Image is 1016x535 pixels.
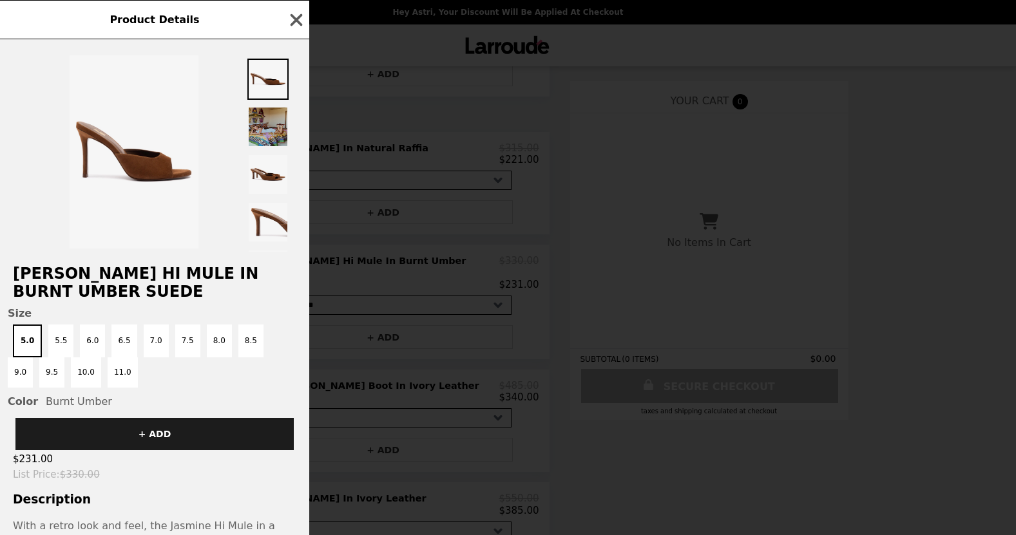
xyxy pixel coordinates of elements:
button: 7.5 [175,324,200,357]
button: 8.0 [207,324,232,357]
button: 10.0 [71,357,101,388]
button: 9.5 [39,357,64,388]
button: 5.5 [48,324,73,357]
span: $330.00 [60,469,100,480]
button: 6.5 [111,324,137,357]
img: Thumbnail 1 [247,59,289,100]
img: Thumbnail 4 [247,202,289,243]
img: 5.0 / Burnt Umber [70,55,198,249]
span: Size [8,307,302,319]
button: + ADD [15,418,294,450]
button: 7.0 [144,324,169,357]
button: 8.5 [238,324,264,357]
img: Thumbnail 2 [247,106,289,147]
button: 9.0 [8,357,33,388]
img: Thumbnail 5 [247,249,289,290]
button: 5.0 [13,324,42,357]
div: Burnt Umber [8,395,302,408]
img: Thumbnail 3 [247,154,289,195]
span: Product Details [110,14,199,26]
button: 6.0 [80,324,105,357]
span: Color [8,395,38,408]
button: 11.0 [108,357,138,388]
